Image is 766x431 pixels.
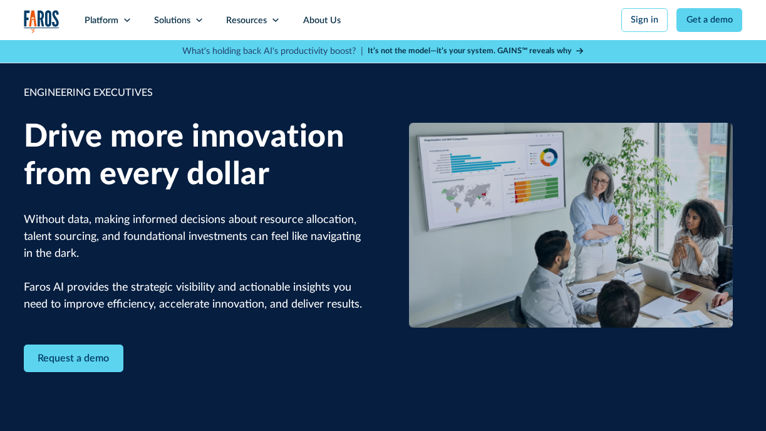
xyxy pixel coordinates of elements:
div: Platform [85,14,118,28]
div: Resources [226,14,267,28]
a: Contact Modal [24,345,123,372]
div: ENGINEERING EXECUTIVES [24,85,366,100]
a: It’s not the model—it’s your system. GAINS™ reveals why [368,45,584,57]
p: What's holding back AI's productivity boost? | [182,44,363,58]
a: Sign in [621,8,668,32]
h1: Drive more innovation from every dollar [24,118,366,194]
div: Solutions [154,14,190,28]
p: Without data, making informed decisions about resource allocation, talent sourcing, and foundatio... [24,212,366,313]
a: home [24,10,60,33]
img: Logo of the analytics and reporting company Faros. [24,10,60,33]
a: Get a demo [676,8,742,32]
strong: It’s not the model—it’s your system. GAINS™ reveals why [368,47,572,55]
